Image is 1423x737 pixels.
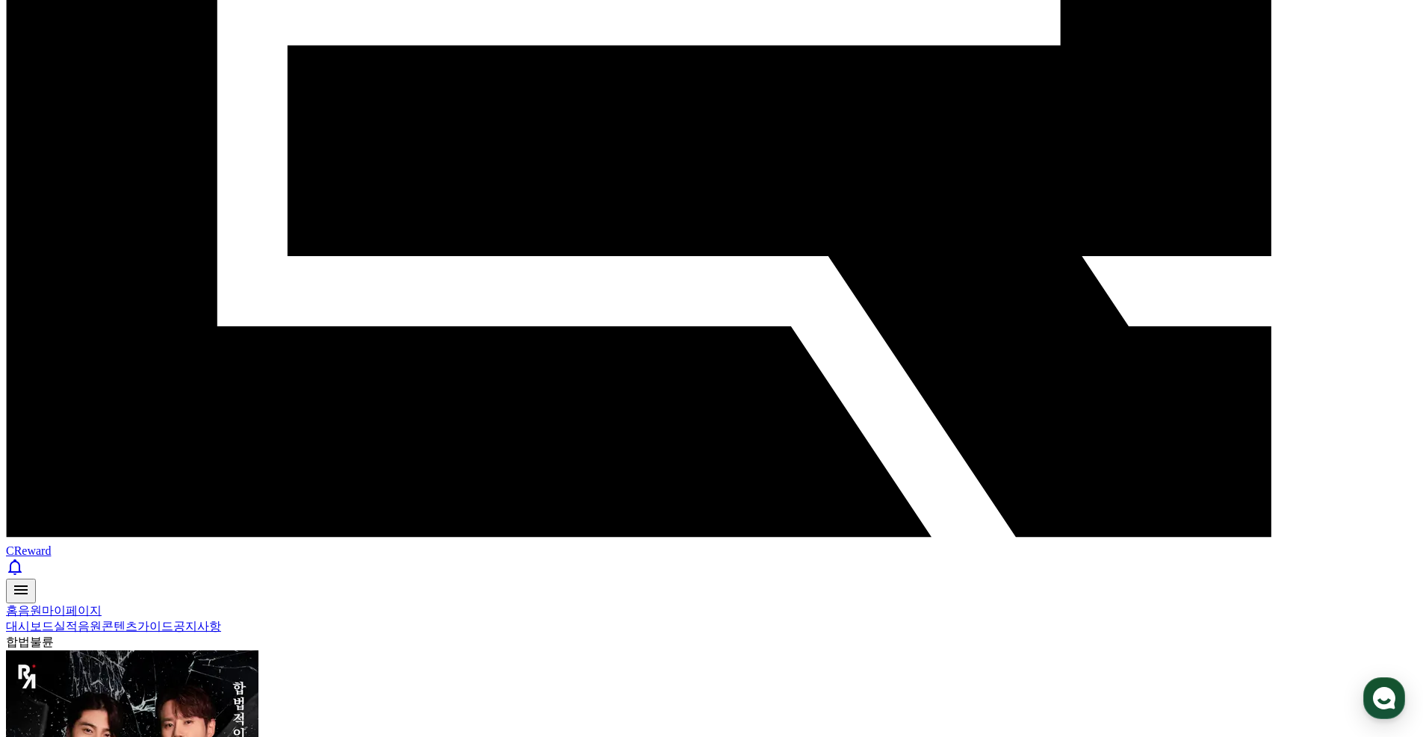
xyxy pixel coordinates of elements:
[78,620,102,632] a: 음원
[4,473,99,511] a: 홈
[173,620,221,632] a: 공지사항
[6,635,1417,650] div: 합법불륜
[6,531,1417,557] a: CReward
[137,497,155,509] span: 대화
[47,496,56,508] span: 홈
[6,544,51,557] span: CReward
[102,620,137,632] a: 콘텐츠
[6,620,54,632] a: 대시보드
[18,604,42,617] a: 음원
[54,620,78,632] a: 실적
[6,604,18,617] a: 홈
[231,496,249,508] span: 설정
[137,620,173,632] a: 가이드
[193,473,287,511] a: 설정
[42,604,102,617] a: 마이페이지
[99,473,193,511] a: 대화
